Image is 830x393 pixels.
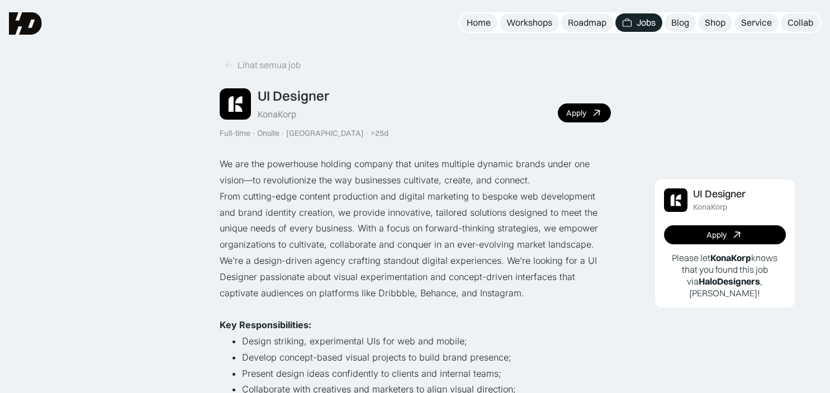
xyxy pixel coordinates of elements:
[698,13,732,32] a: Shop
[615,13,662,32] a: Jobs
[734,13,779,32] a: Service
[788,17,813,29] div: Collab
[286,129,364,138] div: [GEOGRAPHIC_DATA]
[568,17,606,29] div: Roadmap
[220,88,251,120] img: Job Image
[220,301,611,317] p: ‍
[665,13,696,32] a: Blog
[257,129,279,138] div: Onsite
[252,129,256,138] div: ·
[220,129,250,138] div: Full-time
[706,230,727,240] div: Apply
[558,103,611,122] a: Apply
[561,13,613,32] a: Roadmap
[693,202,727,212] div: KonaKorp
[220,156,611,188] p: We are the powerhouse holding company that unites multiple dynamic brands under one vision—to rev...
[258,88,329,104] div: UI Designer
[710,252,751,263] b: KonaKorp
[365,129,369,138] div: ·
[693,188,746,200] div: UI Designer
[699,276,760,287] b: HaloDesigners
[220,188,611,253] p: From cutting-edge content production and digital marketing to bespoke web development and brand i...
[741,17,772,29] div: Service
[781,13,820,32] a: Collab
[467,17,491,29] div: Home
[238,59,301,71] div: Lihat semua job
[460,13,497,32] a: Home
[500,13,559,32] a: Workshops
[664,188,687,212] img: Job Image
[242,333,611,349] li: Design striking, experimental UIs for web and mobile;
[664,252,786,299] p: Please let knows that you found this job via , [PERSON_NAME]!
[242,366,611,382] li: Present design ideas confidently to clients and internal teams;
[371,129,388,138] div: >25d
[664,225,786,244] a: Apply
[281,129,285,138] div: ·
[637,17,656,29] div: Jobs
[258,108,296,120] div: KonaKorp
[671,17,689,29] div: Blog
[506,17,552,29] div: Workshops
[566,108,586,118] div: Apply
[705,17,725,29] div: Shop
[220,319,311,330] strong: Key Responsibilities:
[242,349,611,366] li: Develop concept-based visual projects to build brand presence;
[220,56,305,74] a: Lihat semua job
[220,253,611,301] p: We’re a design-driven agency crafting standout digital experiences. We’re looking for a UI Design...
